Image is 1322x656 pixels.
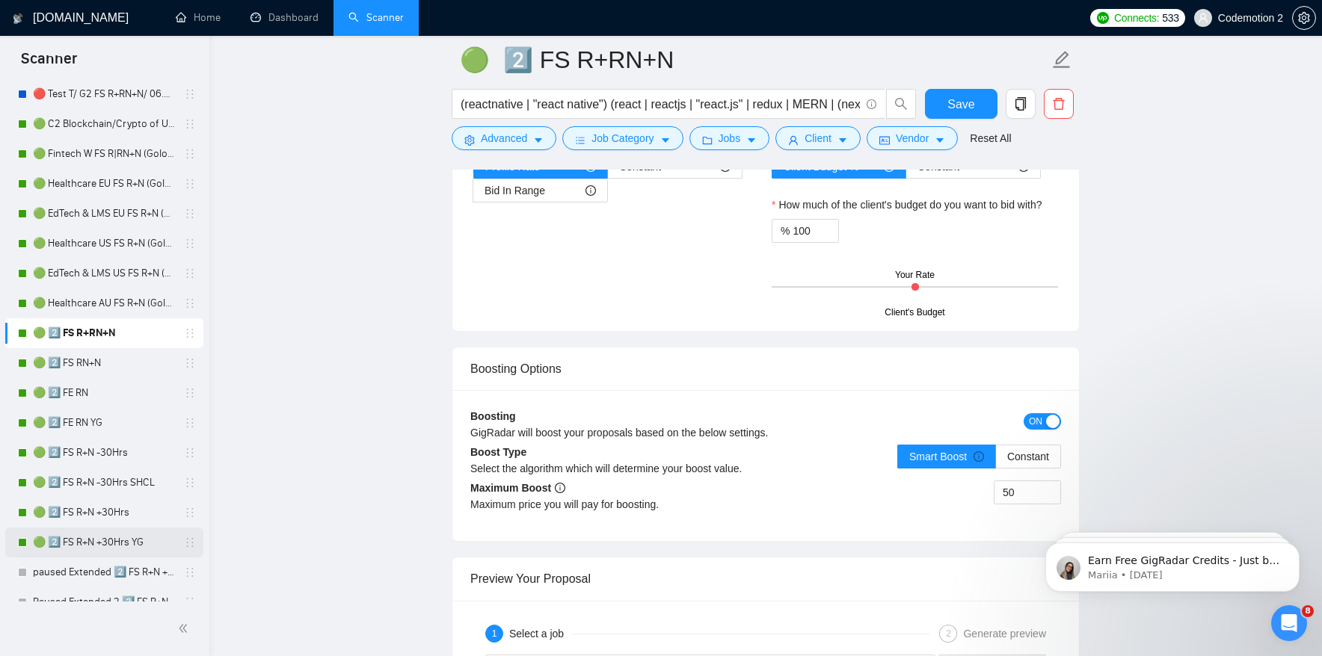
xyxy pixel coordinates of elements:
[746,134,757,146] span: caret-down
[33,109,175,139] a: 🟢 C2 Blockchain/Crypto of US FS R+N
[886,89,916,119] button: search
[33,259,175,288] a: 🟢 EdTech & LMS US FS R+N (Golovach FS)
[946,628,951,639] span: 2
[1293,12,1315,24] span: setting
[470,410,516,422] b: Boosting
[33,587,175,617] a: Paused Extended 2 2️⃣ FS R+N +30Hrs YG
[460,41,1049,78] input: Scanner name...
[33,139,175,169] a: 🟢 Fintech W FS R|RN+N (Golovach FS)
[772,197,1042,213] label: How much of the client's budget do you want to bid with?
[184,357,196,369] span: holder
[1006,89,1036,119] button: copy
[348,11,404,24] a: searchScanner
[184,536,196,548] span: holder
[1044,89,1074,119] button: delete
[33,199,175,229] a: 🟢 EdTech & LMS EU FS R+N (Golovach FS)
[33,378,175,408] a: 🟢 2️⃣ FE RN
[1292,12,1316,24] a: setting
[533,134,544,146] span: caret-down
[184,417,196,429] span: holder
[887,97,915,111] span: search
[178,621,193,636] span: double-left
[470,446,526,458] b: Boost Type
[184,148,196,160] span: holder
[1023,511,1322,616] iframe: Intercom notifications message
[9,48,89,79] span: Scanner
[1052,50,1072,69] span: edit
[719,130,741,146] span: Jobs
[464,134,475,146] span: setting
[575,134,585,146] span: bars
[935,134,945,146] span: caret-down
[555,483,565,493] span: info-circle
[33,229,175,259] a: 🟢 Healthcare US FS R+N (Golovach FS)
[837,134,848,146] span: caret-down
[1198,13,1208,23] span: user
[1097,12,1109,24] img: upwork-logo.png
[867,99,876,109] span: info-circle
[963,625,1046,643] div: Generate preview
[879,134,890,146] span: idcard
[1114,10,1159,26] span: Connects:
[250,11,319,24] a: dashboardDashboard
[33,438,175,468] a: 🟢 2️⃣ FS R+N -30Hrs
[591,130,654,146] span: Job Category
[481,130,527,146] span: Advanced
[33,468,175,498] a: 🟢 2️⃣ FS R+N -30Hrs SHCL
[452,126,556,150] button: settingAdvancedcaret-down
[33,527,175,557] a: 🟢 2️⃣ FS R+N +30Hrs YG
[33,79,175,109] a: 🔴 Test T/ G2 FS R+RN+N/ 06.03
[184,387,196,399] span: holder
[1162,10,1178,26] span: 533
[184,118,196,130] span: holder
[947,95,974,114] span: Save
[974,451,984,462] span: info-circle
[660,134,671,146] span: caret-down
[1302,605,1314,617] span: 8
[33,408,175,438] a: 🟢 2️⃣ FE RN YG
[470,424,914,441] div: GigRadar will boost your proposals based on the below settings.
[970,130,1011,146] a: Reset All
[1007,451,1049,462] span: Constant
[184,238,196,250] span: holder
[585,185,596,196] span: info-circle
[470,347,1061,390] div: Boosting Options
[1292,6,1316,30] button: setting
[1006,97,1035,111] span: copy
[470,460,766,477] div: Select the algorithm which will determine your boost value.
[184,297,196,309] span: holder
[909,451,984,462] span: Smart Boost
[895,268,935,282] div: Your Rate
[788,134,799,146] span: user
[184,178,196,190] span: holder
[176,11,221,24] a: homeHome
[509,625,573,643] div: Select a job
[470,482,565,494] b: Maximum Boost
[184,208,196,220] span: holder
[485,179,545,202] span: Bid In Range
[33,318,175,348] a: 🟢 2️⃣ FS R+RN+N
[562,126,683,150] button: barsJob Categorycaret-down
[885,306,944,320] div: Client's Budget
[689,126,770,150] button: folderJobscaret-down
[461,95,860,114] input: Search Freelance Jobs...
[184,327,196,339] span: holder
[184,507,196,519] span: holder
[775,126,861,150] button: userClientcaret-down
[867,126,958,150] button: idcardVendorcaret-down
[184,596,196,608] span: holder
[33,348,175,378] a: 🟢 2️⃣ FS RN+N
[33,498,175,527] a: 🟢 2️⃣ FS R+N +30Hrs
[33,288,175,318] a: 🟢 Healthcare AU FS R+N (Golovach FS)
[33,169,175,199] a: 🟢 Healthcare EU FS R+N (Golovach FS)
[1029,413,1042,430] span: ON
[793,220,838,242] input: How much of the client's budget do you want to bid with?
[1271,605,1307,641] iframe: Intercom live chat
[896,130,929,146] span: Vendor
[492,628,497,639] span: 1
[33,557,175,587] a: paused Extended 2️⃣ FS R+N +30Hrs YG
